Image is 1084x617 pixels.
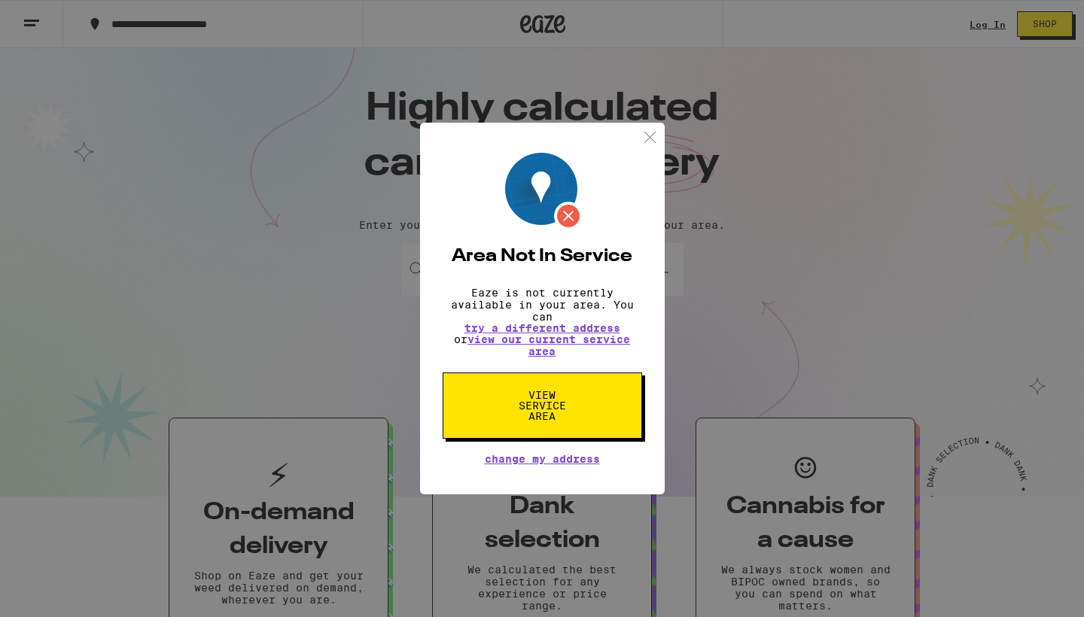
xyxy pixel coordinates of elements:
h2: Area Not In Service [443,248,642,266]
button: View Service Area [443,372,642,439]
button: Change My Address [485,454,600,464]
a: view our current service area [467,333,630,357]
a: View Service Area [443,389,642,401]
span: View Service Area [504,390,581,421]
p: Eaze is not currently available in your area. You can or [443,287,642,357]
span: Hi. Need any help? [9,11,108,23]
img: close.svg [641,128,659,147]
button: try a different address [464,323,620,333]
img: Location [505,153,583,230]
